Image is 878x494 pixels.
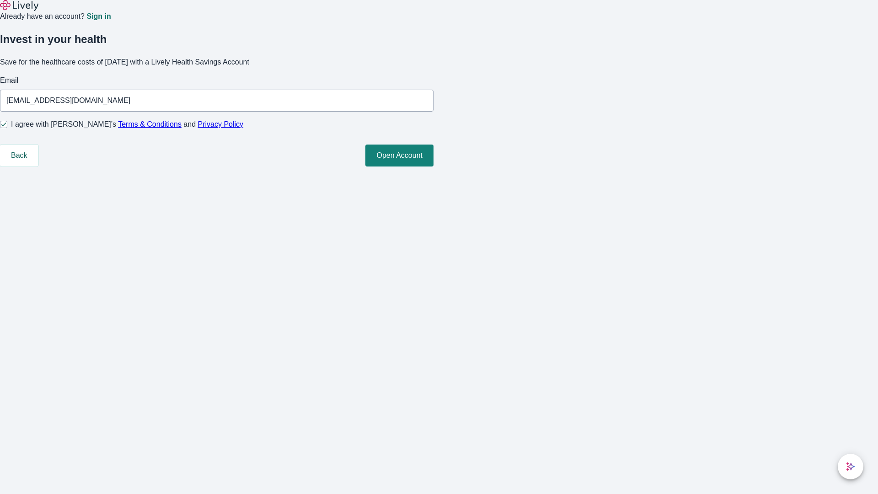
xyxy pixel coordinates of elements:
a: Privacy Policy [198,120,244,128]
button: chat [838,454,863,479]
button: Open Account [365,145,434,166]
span: I agree with [PERSON_NAME]’s and [11,119,243,130]
svg: Lively AI Assistant [846,462,855,471]
a: Sign in [86,13,111,20]
a: Terms & Conditions [118,120,182,128]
